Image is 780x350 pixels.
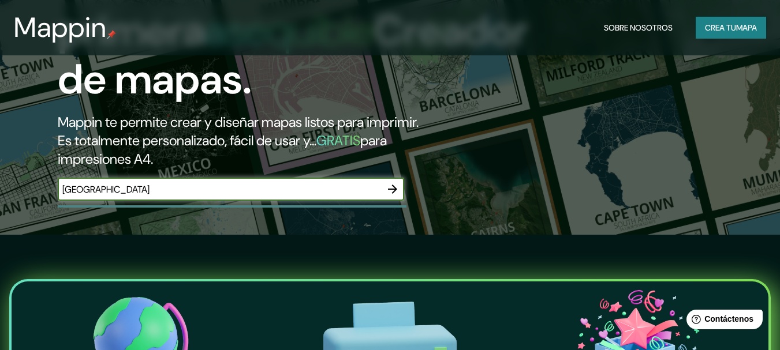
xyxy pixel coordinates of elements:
[14,9,107,46] font: Mappin
[604,22,673,33] font: Sobre nosotros
[58,113,419,131] font: Mappin te permite crear y diseñar mapas listos para imprimir.
[58,131,316,149] font: Es totalmente personalizado, fácil de usar y...
[599,17,677,39] button: Sobre nosotros
[58,131,387,168] font: para impresiones A4.
[696,17,766,39] button: Crea tumapa
[677,305,767,337] iframe: Lanzador de widgets de ayuda
[316,131,360,149] font: GRATIS
[58,183,381,196] input: Elige tu lugar favorito
[736,22,757,33] font: mapa
[705,22,736,33] font: Crea tu
[107,30,116,39] img: pin de mapeo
